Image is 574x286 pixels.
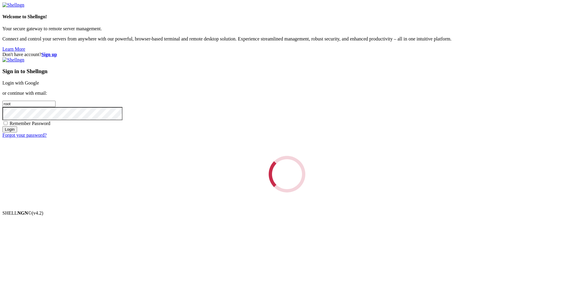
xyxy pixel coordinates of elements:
[2,36,572,42] p: Connect and control your servers from anywhere with our powerful, browser-based terminal and remo...
[2,57,24,63] img: Shellngn
[2,14,572,19] h4: Welcome to Shellngn!
[17,210,28,216] b: NGN
[2,46,25,52] a: Learn More
[269,156,305,192] div: Loading...
[2,126,17,133] input: Login
[2,101,56,107] input: Email address
[2,133,47,138] a: Forgot your password?
[2,91,572,96] p: or continue with email:
[2,80,39,85] a: Login with Google
[10,121,50,126] span: Remember Password
[2,52,572,57] div: Don't have account?
[2,68,572,75] h3: Sign in to Shellngn
[2,210,43,216] span: SHELL ©
[41,52,57,57] a: Sign up
[2,26,572,31] p: Your secure gateway to remote server management.
[2,2,24,8] img: Shellngn
[4,121,8,125] input: Remember Password
[32,210,44,216] span: 4.2.0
